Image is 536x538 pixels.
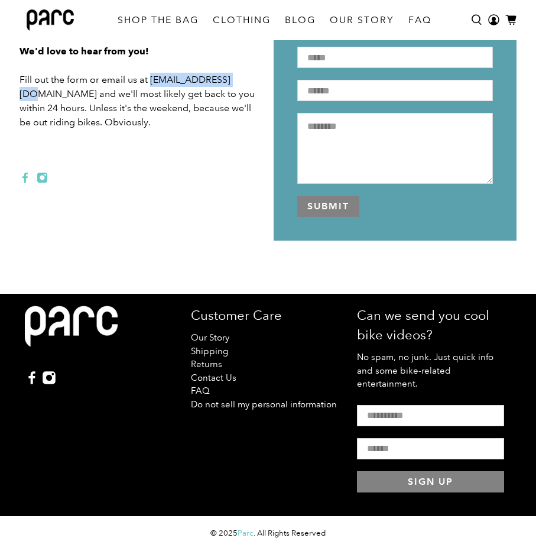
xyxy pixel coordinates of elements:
a: BLOG [278,4,323,37]
a: OUR STORY [323,4,401,37]
a: FAQ [401,4,438,37]
img: white parc logo on black background [25,306,118,347]
p: Fill out the form or email us at [EMAIL_ADDRESS][DOMAIN_NAME] and we'll most likely get back to y... [20,44,262,158]
a: Do not sell my personal information [191,399,337,410]
p: No spam, no junk. Just quick info and some bike-related entertainment. [357,351,511,391]
a: Contact Us [191,372,236,383]
a: FAQ [191,385,210,396]
a: Returns [191,359,222,370]
a: Parc [238,529,254,538]
button: Sign Up [357,471,504,492]
p: Can we send you cool bike videos? [357,306,511,345]
p: © 2025 . [210,529,255,538]
img: parc bag logo [27,9,74,31]
a: CLOTHING [206,4,278,37]
a: SHOP THE BAG [111,4,206,37]
a: white parc logo on black background [25,306,118,359]
strong: We'd love to hear from you! [20,46,149,57]
p: Customer Care [191,306,345,325]
a: Shipping [191,346,228,356]
button: Submit [297,196,359,217]
a: Our Story [191,332,229,343]
p: All Rights Reserved [257,529,326,538]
